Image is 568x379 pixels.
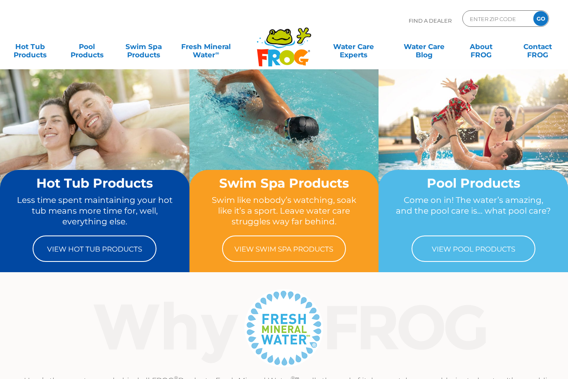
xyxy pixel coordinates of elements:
input: GO [533,11,548,26]
img: home-banner-pool-short [379,69,568,210]
a: View Swim Spa Products [222,235,346,262]
a: Fresh MineralWater∞ [178,38,234,55]
a: Water CareExperts [318,38,390,55]
a: PoolProducts [65,38,109,55]
a: ContactFROG [516,38,560,55]
img: home-banner-swim-spa-short [189,69,379,210]
img: Frog Products Logo [252,16,316,67]
h2: Hot Tub Products [16,176,174,190]
p: Less time spent maintaining your hot tub means more time for, well, everything else. [16,195,174,227]
a: Swim SpaProducts [122,38,166,55]
h2: Pool Products [394,176,552,190]
a: Water CareBlog [402,38,446,55]
sup: ∞ [215,50,219,56]
a: Hot TubProducts [8,38,52,55]
a: AboutFROG [459,38,503,55]
img: Why Frog [77,287,504,369]
p: Come on in! The water’s amazing, and the pool care is… what pool care? [394,195,552,227]
a: View Pool Products [412,235,535,262]
p: Find A Dealer [409,10,452,31]
p: Swim like nobody’s watching, soak like it’s a sport. Leave water care struggles way far behind. [205,195,363,227]
h2: Swim Spa Products [205,176,363,190]
a: View Hot Tub Products [33,235,156,262]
